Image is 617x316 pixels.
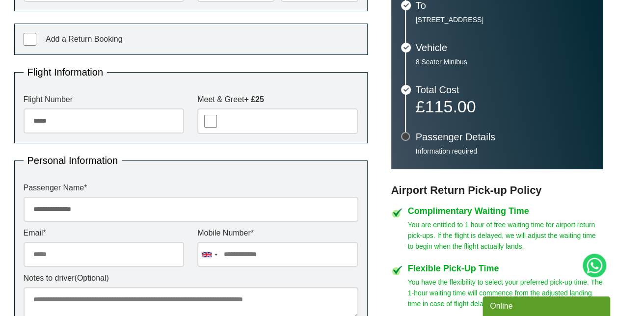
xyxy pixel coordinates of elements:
strong: + £25 [244,95,264,104]
p: 8 Seater Minibus [416,57,593,66]
label: Flight Number [24,96,184,104]
legend: Flight Information [24,67,107,77]
label: Email [24,229,184,237]
h3: Total Cost [416,85,593,95]
span: Add a Return Booking [46,35,123,43]
label: Notes to driver [24,274,358,282]
p: You are entitled to 1 hour of free waiting time for airport return pick-ups. If the flight is del... [408,219,603,252]
h3: Passenger Details [416,132,593,142]
p: £ [416,100,593,113]
p: [STREET_ADDRESS] [416,15,593,24]
p: You have the flexibility to select your preferred pick-up time. The 1-hour waiting time will comm... [408,277,603,309]
label: Passenger Name [24,184,358,192]
h3: To [416,0,593,10]
legend: Personal Information [24,156,122,165]
label: Meet & Greet [197,96,358,104]
div: United Kingdom: +44 [198,242,220,266]
h4: Flexible Pick-Up Time [408,264,603,273]
h4: Complimentary Waiting Time [408,207,603,215]
span: (Optional) [75,274,109,282]
label: Mobile Number [197,229,358,237]
iframe: chat widget [483,294,612,316]
h3: Airport Return Pick-up Policy [391,184,603,197]
h3: Vehicle [416,43,593,53]
input: Add a Return Booking [24,33,36,46]
p: Information required [416,147,593,156]
span: 115.00 [425,97,476,116]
